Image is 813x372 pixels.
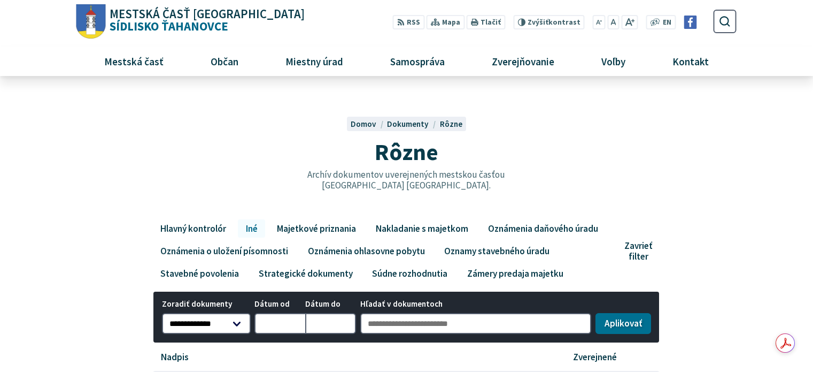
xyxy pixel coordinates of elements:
[206,47,242,75] span: Občan
[528,18,580,27] span: kontrast
[684,16,697,29] img: Prejsť na Facebook stránku
[663,17,671,28] span: EN
[467,15,505,29] button: Tlačiť
[162,300,251,309] span: Zoradiť dokumenty
[442,17,460,28] span: Mapa
[660,17,675,28] a: EN
[440,119,462,129] a: Rôzne
[161,352,189,363] p: Nadpis
[100,47,167,75] span: Mestská časť
[360,313,592,335] input: Hľadať v dokumentoch
[162,313,251,335] select: Zoradiť dokumenty
[284,169,528,191] p: Archív dokumentov uverejnených mestskou časťou [GEOGRAPHIC_DATA] [GEOGRAPHIC_DATA].
[624,240,652,262] span: Zavrieť filter
[269,219,364,238] a: Majetkové priznania
[513,15,584,29] button: Zvýšiťkontrast
[607,15,619,29] button: Nastaviť pôvodnú veľkosť písma
[393,15,424,29] a: RSS
[582,47,645,75] a: Voľby
[360,300,592,309] span: Hľadať v dokumentoch
[459,264,571,283] a: Zámery predaja majetku
[593,15,606,29] button: Zmenšiť veľkosť písma
[481,18,501,27] span: Tlačiť
[368,219,476,238] a: Nakladanie s majetkom
[375,137,438,166] span: Rôzne
[437,242,558,260] a: Oznamy stavebného úradu
[573,352,617,363] p: Zverejnené
[371,47,464,75] a: Samospráva
[386,47,448,75] span: Samospráva
[595,313,651,335] button: Aplikovať
[473,47,574,75] a: Zverejňovanie
[621,240,660,262] button: Zavrieť filter
[351,119,376,129] span: Domov
[621,15,638,29] button: Zväčšiť veľkosť písma
[106,8,305,33] span: Sídlisko Ťahanovce
[300,242,432,260] a: Oznámenia ohlasovne pobytu
[254,313,305,335] input: Dátum od
[254,300,305,309] span: Dátum od
[110,8,305,20] span: Mestská časť [GEOGRAPHIC_DATA]
[76,4,106,39] img: Prejsť na domovskú stránku
[238,219,265,238] a: Iné
[84,47,183,75] a: Mestská časť
[281,47,347,75] span: Miestny úrad
[365,264,455,283] a: Súdne rozhodnutia
[480,219,606,238] a: Oznámenia daňového úradu
[407,17,420,28] span: RSS
[487,47,558,75] span: Zverejňovanie
[251,264,360,283] a: Strategické dokumenty
[191,47,258,75] a: Občan
[305,300,356,309] span: Dátum do
[669,47,713,75] span: Kontakt
[427,15,464,29] a: Mapa
[598,47,630,75] span: Voľby
[351,119,387,129] a: Domov
[387,119,429,129] span: Dokumenty
[653,47,729,75] a: Kontakt
[76,4,305,39] a: Logo Sídlisko Ťahanovce, prejsť na domovskú stránku.
[152,264,246,283] a: Stavebné povolenia
[266,47,362,75] a: Miestny úrad
[528,18,548,27] span: Zvýšiť
[305,313,356,335] input: Dátum do
[387,119,439,129] a: Dokumenty
[152,242,296,260] a: Oznámenia o uložení písomnosti
[152,219,234,238] a: Hlavný kontrolór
